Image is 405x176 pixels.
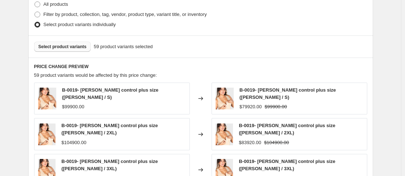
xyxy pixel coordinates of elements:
img: 03_8470453c-c607-4707-b0b3-72fab59912e3_80x.jpg [216,88,234,109]
span: Select product variants [38,44,87,50]
span: All products [44,1,68,7]
div: $99900.00 [62,103,84,110]
div: $104900.00 [61,139,86,146]
span: Select product variants individually [44,22,116,27]
div: $79920.00 [240,103,262,110]
span: B-0019- [PERSON_NAME] control plus size ([PERSON_NAME] / 2XL) [61,123,158,135]
span: 59 product variants selected [94,43,153,50]
span: B-0019- [PERSON_NAME] control plus size ([PERSON_NAME] / 3XL) [61,159,158,171]
span: Filter by product, collection, tag, vendor, product type, variant title, or inventory [44,12,207,17]
span: B-0019- [PERSON_NAME] control plus size ([PERSON_NAME] / 2XL) [239,123,335,135]
button: Select product variants [34,42,91,52]
span: B-0019- [PERSON_NAME] control plus size ([PERSON_NAME] / 3XL) [239,159,335,171]
span: B-0019- [PERSON_NAME] control plus size ([PERSON_NAME] / S) [240,87,336,100]
div: $83920.00 [239,139,261,146]
img: 03_8470453c-c607-4707-b0b3-72fab59912e3_80x.jpg [216,123,233,145]
img: 03_8470453c-c607-4707-b0b3-72fab59912e3_80x.jpg [38,88,56,109]
h6: PRICE CHANGE PREVIEW [34,64,367,70]
strike: $99900.00 [265,103,287,110]
span: B-0019- [PERSON_NAME] control plus size ([PERSON_NAME] / S) [62,87,159,100]
span: 59 product variants would be affected by this price change: [34,72,157,78]
img: 03_8470453c-c607-4707-b0b3-72fab59912e3_80x.jpg [38,123,56,145]
strike: $104900.00 [264,139,289,146]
